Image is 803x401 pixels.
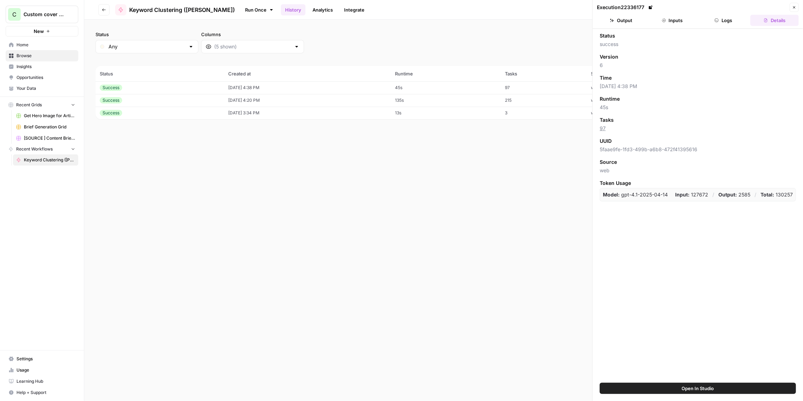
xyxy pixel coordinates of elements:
[201,31,304,38] label: Columns
[108,43,185,50] input: Any
[587,66,688,81] th: Source
[17,74,75,81] span: Opportunities
[391,94,501,107] td: 135s
[24,157,75,163] span: Keyword Clustering ([PERSON_NAME])
[17,389,75,396] span: Help + Support
[750,15,799,26] button: Details
[13,110,78,121] a: Get Hero Image for Article
[96,53,792,66] span: (3 records)
[597,4,654,11] div: Execution 22336177
[6,26,78,36] button: New
[224,81,391,94] td: [DATE] 4:38 PM
[17,42,75,48] span: Home
[600,32,615,39] span: Status
[24,124,75,130] span: Brief Generation Grid
[391,107,501,119] td: 13s
[308,4,337,15] a: Analytics
[13,121,78,133] a: Brief Generation Grid
[600,383,796,394] button: Open In Studio
[600,116,614,123] span: Tasks
[224,107,391,119] td: [DATE] 3:34 PM
[16,146,53,152] span: Recent Workflows
[761,191,793,198] p: 130257
[699,15,748,26] button: Logs
[603,191,668,198] p: gpt-4.1-2025-04-14
[600,146,796,153] span: 5faae9fe-1fd3-499b-a6b8-472f41395616
[600,104,796,111] span: 45s
[600,41,796,48] span: success
[24,135,75,141] span: [SOURCE ] Content Brief - Keyword Driven Articles Grid
[587,81,688,94] td: web
[17,356,75,362] span: Settings
[214,43,291,50] input: (5 shown)
[13,154,78,166] a: Keyword Clustering ([PERSON_NAME])
[761,192,774,198] strong: Total:
[100,97,122,103] div: Success
[6,387,78,398] button: Help + Support
[17,64,75,70] span: Insights
[96,31,198,38] label: Status
[501,94,587,107] td: 215
[718,192,737,198] strong: Output:
[6,72,78,83] a: Opportunities
[391,81,501,94] td: 45s
[597,15,645,26] button: Output
[391,66,501,81] th: Runtime
[6,6,78,23] button: Workspace: Custom cover artworks
[600,138,612,145] span: UUID
[648,15,697,26] button: Inputs
[115,4,235,15] a: Keyword Clustering ([PERSON_NAME])
[755,191,756,198] p: /
[6,39,78,51] a: Home
[501,81,587,94] td: 97
[224,66,391,81] th: Created at
[682,385,714,392] span: Open In Studio
[13,133,78,144] a: [SOURCE ] Content Brief - Keyword Driven Articles Grid
[600,95,620,102] span: Runtime
[587,94,688,107] td: web
[241,4,278,16] a: Run Once
[96,66,224,81] th: Status
[600,62,796,69] span: 6
[17,85,75,92] span: Your Data
[587,107,688,119] td: web
[24,11,66,18] span: Custom cover artworks
[603,192,620,198] strong: Model:
[675,192,690,198] strong: Input:
[6,353,78,365] a: Settings
[600,125,606,131] a: 97
[600,180,796,187] span: Token Usage
[6,144,78,154] button: Recent Workflows
[6,83,78,94] a: Your Data
[6,50,78,61] a: Browse
[340,4,369,15] a: Integrate
[17,367,75,373] span: Usage
[129,6,235,14] span: Keyword Clustering ([PERSON_NAME])
[17,378,75,385] span: Learning Hub
[718,191,750,198] p: 2585
[281,4,305,15] a: History
[675,191,708,198] p: 127672
[600,159,617,166] span: Source
[6,100,78,110] button: Recent Grids
[600,53,618,60] span: Version
[501,107,587,119] td: 3
[6,61,78,72] a: Insights
[600,83,796,90] span: [DATE] 4:38 PM
[600,167,796,174] span: web
[600,74,612,81] span: Time
[100,85,122,91] div: Success
[6,376,78,387] a: Learning Hub
[712,191,714,198] p: /
[17,53,75,59] span: Browse
[24,113,75,119] span: Get Hero Image for Article
[501,66,587,81] th: Tasks
[100,110,122,116] div: Success
[12,10,17,19] span: C
[34,28,44,35] span: New
[6,365,78,376] a: Usage
[224,94,391,107] td: [DATE] 4:20 PM
[16,102,42,108] span: Recent Grids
